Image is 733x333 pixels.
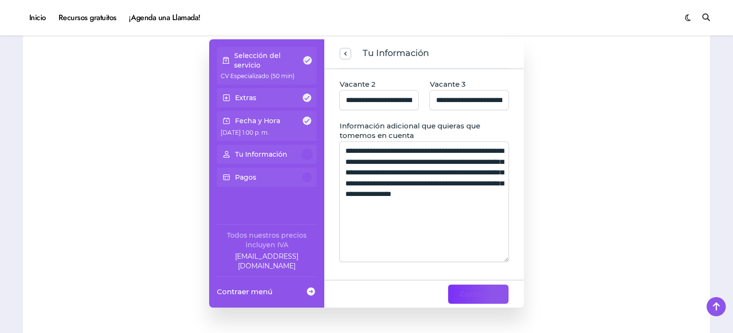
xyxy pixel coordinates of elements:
button: previous step [340,48,351,59]
span: Tu Información [363,47,429,60]
button: Continuar [448,285,508,304]
span: [DATE] 1:00 p. m. [221,129,269,136]
span: CV Especializado (50 min) [221,72,295,80]
a: Recursos gratuitos [52,5,123,31]
span: Información adicional que quieras que tomemos en cuenta [340,121,508,140]
a: Inicio [23,5,52,31]
p: Tu Información [235,149,287,159]
p: Extras [235,93,256,103]
span: Vacante 2 [340,80,376,89]
a: ¡Agenda una Llamada! [123,5,207,31]
span: Vacante 3 [430,80,466,89]
a: Company email: ayuda@elhadadelasvacantes.com [217,252,317,271]
p: Selección del servicio [234,51,302,70]
p: Pagos [235,172,256,182]
span: Continuar [460,288,497,300]
p: Fecha y Hora [235,116,280,126]
span: Contraer menú [217,287,272,297]
div: Todos nuestros precios incluyen IVA [217,230,317,250]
